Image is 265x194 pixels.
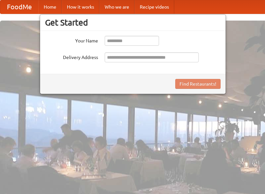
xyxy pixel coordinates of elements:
h3: Get Started [45,18,221,28]
a: Home [38,0,62,14]
a: How it works [62,0,99,14]
button: Find Restaurants! [175,79,221,89]
label: Your Name [45,36,98,44]
a: Recipe videos [134,0,174,14]
a: FoodMe [0,0,38,14]
a: Who we are [99,0,134,14]
label: Delivery Address [45,52,98,61]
